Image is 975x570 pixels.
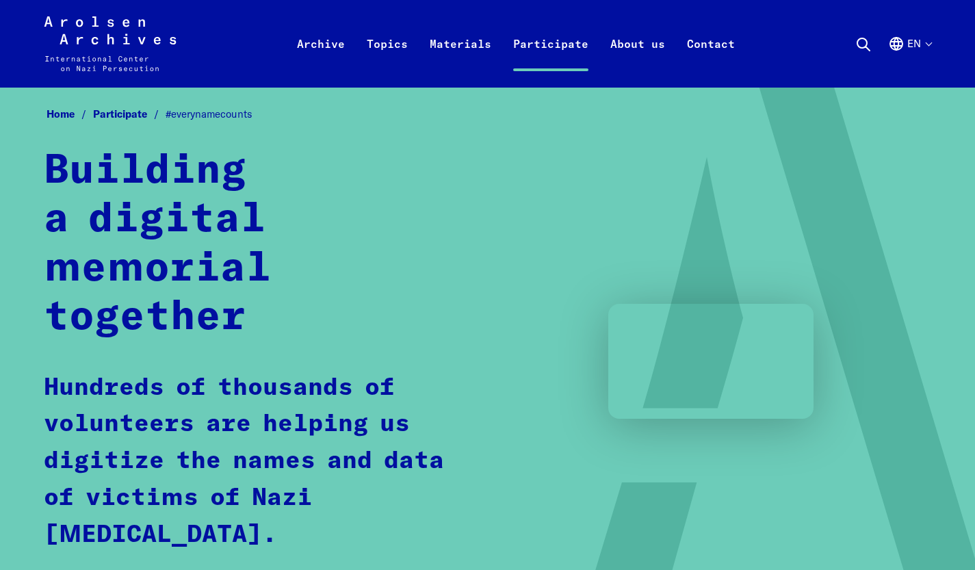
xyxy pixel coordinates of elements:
a: Topics [356,33,419,88]
a: Participate [93,107,166,120]
a: Materials [419,33,502,88]
nav: Breadcrumb [44,104,932,125]
nav: Primary [286,16,746,71]
a: Home [47,107,93,120]
a: Participate [502,33,599,88]
button: English, language selection [888,36,931,85]
a: Archive [286,33,356,88]
a: Contact [676,33,746,88]
a: About us [599,33,676,88]
h1: Building a digital memorial together [44,147,464,343]
p: Hundreds of thousands of volunteers are helping us digitize the names and data of victims of Nazi... [44,370,464,554]
span: #everynamecounts [166,107,252,120]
